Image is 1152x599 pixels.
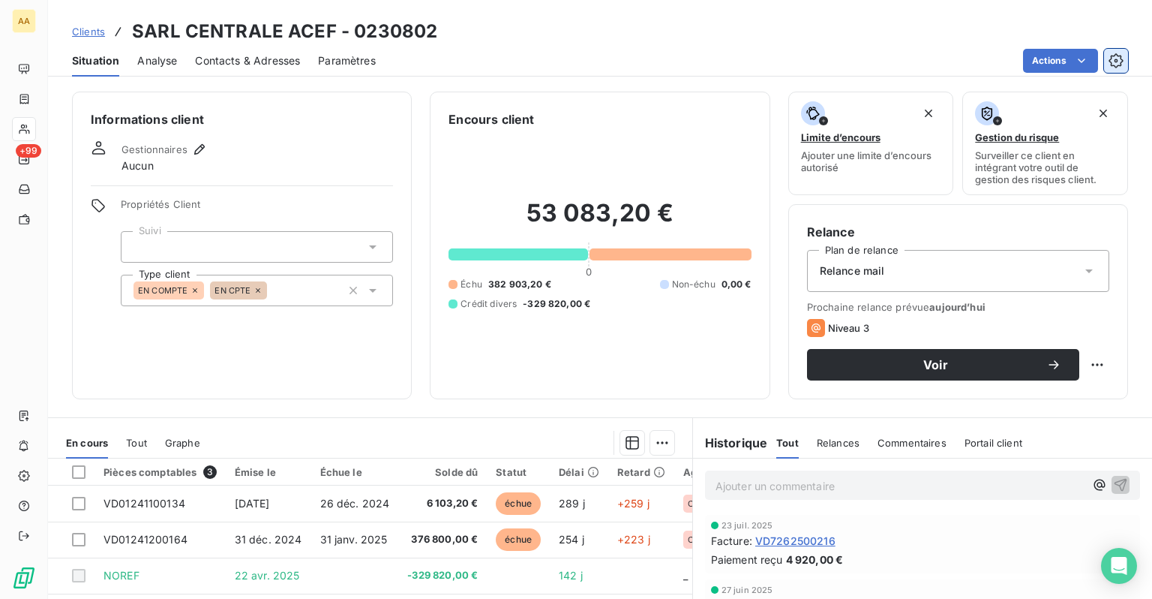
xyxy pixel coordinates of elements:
[672,278,715,291] span: Non-échu
[688,535,705,544] span: CCB
[320,497,390,510] span: 26 déc. 2024
[807,349,1079,381] button: Voir
[755,533,835,549] span: VD7262500216
[721,521,773,530] span: 23 juil. 2025
[786,552,844,567] span: 4 920,00 €
[711,552,783,567] span: Paiement reçu
[72,24,105,39] a: Clients
[12,9,36,33] div: AA
[721,278,751,291] span: 0,00 €
[121,143,187,155] span: Gestionnaires
[407,496,478,511] span: 6 103,20 €
[12,566,36,590] img: Logo LeanPay
[496,492,541,515] span: échue
[195,53,300,68] span: Contacts & Adresses
[962,92,1128,195] button: Gestion du risqueSurveiller ce client en intégrant votre outil de gestion des risques client.
[103,465,217,479] div: Pièces comptables
[559,569,583,582] span: 142 j
[975,149,1115,185] span: Surveiller ce client en intégrant votre outil de gestion des risques client.
[807,223,1109,241] h6: Relance
[929,301,985,313] span: aujourd’hui
[559,497,585,510] span: 289 j
[235,533,302,546] span: 31 déc. 2024
[776,437,799,449] span: Tout
[133,240,145,254] input: Ajouter une valeur
[975,131,1059,143] span: Gestion du risque
[688,499,705,508] span: CCB
[138,286,187,295] span: EN COMPTE
[407,466,478,478] div: Solde dû
[877,437,946,449] span: Commentaires
[801,131,880,143] span: Limite d’encours
[267,284,279,297] input: Ajouter une valeur
[320,533,388,546] span: 31 janv. 2025
[683,466,721,478] div: Agence
[617,497,649,510] span: +259 j
[693,434,768,452] h6: Historique
[132,18,437,45] h3: SARL CENTRALE ACEF - 0230802
[235,466,302,478] div: Émise le
[1101,548,1137,584] div: Open Intercom Messenger
[496,466,541,478] div: Statut
[828,322,869,334] span: Niveau 3
[235,569,300,582] span: 22 avr. 2025
[807,301,1109,313] span: Prochaine relance prévue
[817,437,859,449] span: Relances
[460,297,517,311] span: Crédit divers
[103,497,185,510] span: VD01241100134
[820,263,885,278] span: Relance mail
[448,198,751,243] h2: 53 083,20 €
[320,466,390,478] div: Échue le
[788,92,954,195] button: Limite d’encoursAjouter une limite d’encours autorisé
[711,533,752,549] span: Facture :
[407,532,478,547] span: 376 800,00 €
[16,144,41,158] span: +99
[559,466,599,478] div: Délai
[683,569,688,582] span: _
[559,533,584,546] span: 254 j
[586,266,592,278] span: 0
[721,585,773,594] span: 27 juin 2025
[235,497,270,510] span: [DATE]
[488,278,551,291] span: 382 903,20 €
[165,437,200,449] span: Graphe
[72,53,119,68] span: Situation
[617,466,665,478] div: Retard
[964,437,1022,449] span: Portail client
[825,359,1046,371] span: Voir
[126,437,147,449] span: Tout
[1023,49,1098,73] button: Actions
[318,53,376,68] span: Paramètres
[121,158,154,173] span: Aucun
[523,297,590,311] span: -329 820,00 €
[121,198,393,219] span: Propriétés Client
[103,533,187,546] span: VD01241200164
[801,149,941,173] span: Ajouter une limite d’encours autorisé
[496,528,541,551] span: échue
[66,437,108,449] span: En cours
[103,569,139,582] span: NOREF
[460,278,482,291] span: Échu
[137,53,177,68] span: Analyse
[203,465,217,479] span: 3
[72,26,105,38] span: Clients
[617,533,650,546] span: +223 j
[91,110,393,128] h6: Informations client
[214,286,250,295] span: EN CPTE
[407,568,478,583] span: -329 820,00 €
[448,110,534,128] h6: Encours client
